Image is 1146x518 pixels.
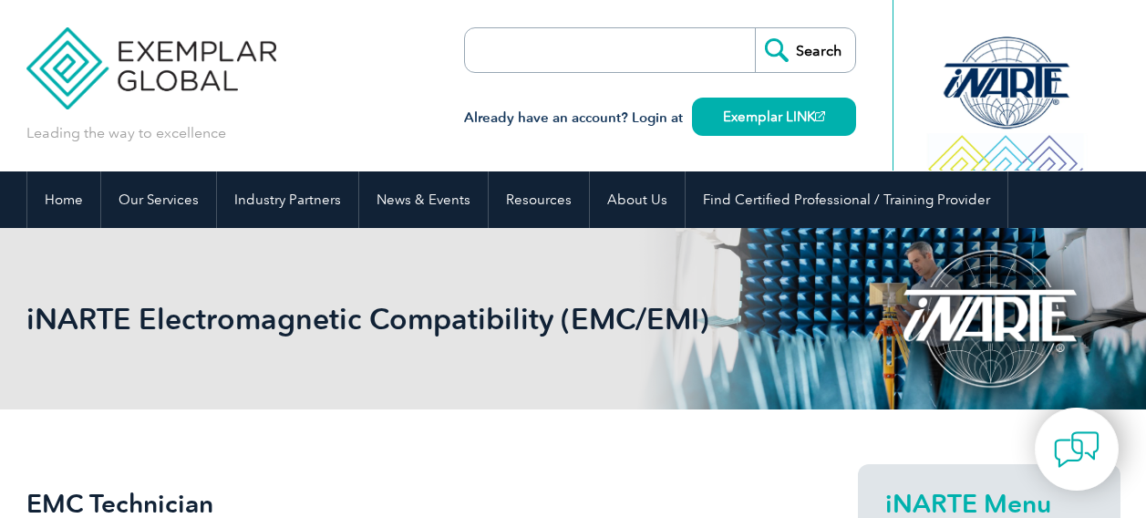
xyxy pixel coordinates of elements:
[217,171,358,228] a: Industry Partners
[815,111,825,121] img: open_square.png
[686,171,1007,228] a: Find Certified Professional / Training Provider
[26,123,226,143] p: Leading the way to excellence
[101,171,216,228] a: Our Services
[755,28,855,72] input: Search
[489,171,589,228] a: Resources
[590,171,685,228] a: About Us
[26,489,792,518] h2: EMC Technician
[885,489,1093,518] h2: iNARTE Menu
[1054,427,1100,472] img: contact-chat.png
[359,171,488,228] a: News & Events
[27,171,100,228] a: Home
[464,107,856,129] h3: Already have an account? Login at
[692,98,856,136] a: Exemplar LINK
[26,301,727,337] h1: iNARTE Electromagnetic Compatibility (EMC/EMI)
